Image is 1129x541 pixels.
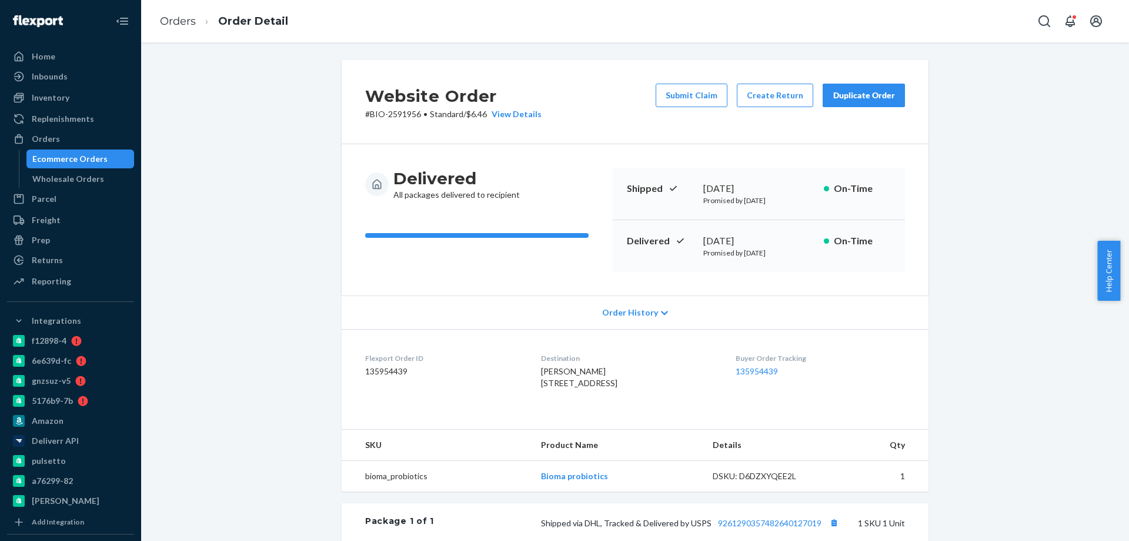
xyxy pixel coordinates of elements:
div: pulsetto [32,455,66,467]
a: Wholesale Orders [26,170,135,188]
img: Flexport logo [13,15,63,27]
div: Home [32,51,55,62]
div: [DATE] [703,234,814,248]
div: a76299-82 [32,475,73,487]
dd: 135954439 [365,366,522,377]
div: Inbounds [32,71,68,82]
span: Order History [602,307,658,318]
div: All packages delivered to recipient [393,168,520,201]
div: 6e639d-fc [32,355,71,367]
a: Home [7,47,134,66]
div: Replenishments [32,113,94,125]
a: pulsetto [7,452,134,470]
p: Delivered [627,234,694,248]
div: [PERSON_NAME] [32,495,99,507]
div: 1 SKU 1 Unit [434,515,905,530]
div: [DATE] [703,182,814,195]
ol: breadcrumbs [151,4,298,39]
div: f12898-4 [32,335,66,347]
a: 9261290357482640127019 [718,518,821,528]
div: Wholesale Orders [32,173,104,185]
a: Inbounds [7,67,134,86]
button: Help Center [1097,241,1120,301]
button: Close Navigation [111,9,134,33]
div: Duplicate Order [833,89,895,101]
a: 6e639d-fc [7,351,134,370]
div: Prep [32,234,50,246]
div: Ecommerce Orders [32,153,108,165]
a: Orders [160,15,196,28]
a: Inventory [7,88,134,107]
div: gnzsuz-v5 [32,375,71,387]
div: Amazon [32,415,64,427]
a: Order Detail [218,15,288,28]
span: • [423,109,427,119]
h3: Delivered [393,168,520,189]
div: Package 1 of 1 [365,515,434,530]
a: Bioma probiotics [541,471,608,481]
a: Replenishments [7,109,134,128]
p: On-Time [834,182,891,195]
p: Promised by [DATE] [703,248,814,258]
a: Orders [7,130,134,148]
dt: Buyer Order Tracking [736,353,905,363]
button: Duplicate Order [823,84,905,107]
a: Parcel [7,190,134,208]
div: 5176b9-7b [32,395,73,407]
a: Add Integration [7,515,134,529]
a: Freight [7,211,134,230]
a: Amazon [7,411,134,430]
th: Qty [832,430,928,461]
div: Parcel [32,193,56,205]
button: Open notifications [1058,9,1082,33]
p: Shipped [627,182,694,195]
div: Deliverr API [32,435,79,447]
button: Submit Claim [656,84,727,107]
span: Shipped via DHL, Tracked & Delivered by USPS [541,518,841,528]
button: Copy tracking number [826,515,841,530]
div: Add Integration [32,517,84,527]
a: a76299-82 [7,472,134,490]
dt: Flexport Order ID [365,353,522,363]
a: [PERSON_NAME] [7,492,134,510]
button: Open account menu [1084,9,1108,33]
div: Reporting [32,276,71,287]
p: Promised by [DATE] [703,195,814,205]
span: Standard [430,109,463,119]
a: 135954439 [736,366,778,376]
p: # BIO-2591956 / $6.46 [365,108,542,120]
p: On-Time [834,234,891,248]
a: Prep [7,231,134,250]
div: Freight [32,214,61,226]
dt: Destination [541,353,716,363]
div: DSKU: D6DZXYQEE2L [713,470,823,482]
button: Integrations [7,311,134,330]
button: Open Search Box [1033,9,1056,33]
a: Ecommerce Orders [26,150,135,168]
button: View Details [487,108,542,120]
th: Details [703,430,833,461]
div: Inventory [32,92,69,104]
a: f12898-4 [7,331,134,350]
button: Create Return [737,84,813,107]
a: gnzsuz-v5 [7,371,134,390]
a: Deliverr API [7,432,134,450]
a: Returns [7,251,134,270]
h2: Website Order [365,84,542,108]
div: Returns [32,254,63,266]
th: SKU [342,430,532,461]
a: 5176b9-7b [7,391,134,410]
td: 1 [832,461,928,492]
div: Orders [32,133,60,145]
div: Integrations [32,315,81,327]
span: [PERSON_NAME] [STREET_ADDRESS] [541,366,617,388]
td: bioma_probiotics [342,461,532,492]
a: Reporting [7,272,134,291]
th: Product Name [532,430,703,461]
